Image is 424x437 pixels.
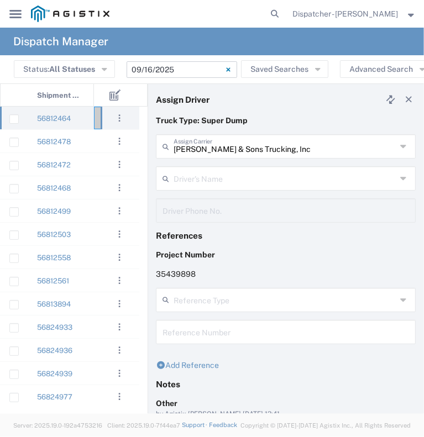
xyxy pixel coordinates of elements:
[37,84,82,107] span: Shipment No.
[156,230,416,240] h4: References
[293,8,399,20] span: Dispatcher - Cameron Bowman
[49,65,95,73] span: All Statuses
[119,112,121,125] span: . . .
[292,7,417,20] button: Dispatcher - [PERSON_NAME]
[119,158,121,171] span: . . .
[37,161,71,169] a: 56812472
[119,204,121,218] span: . . .
[156,379,416,389] h4: Notes
[112,157,128,172] button: ...
[112,180,128,196] button: ...
[37,370,72,378] a: 56824939
[13,422,102,429] span: Server: 2025.19.0-192a4753216
[156,268,416,280] p: 35439898
[37,277,69,285] a: 56812561
[119,297,121,310] span: . . .
[119,344,121,357] span: . . .
[37,207,71,215] a: 56812499
[37,114,71,123] a: 56812464
[156,409,416,419] div: by Agistix [PERSON_NAME] [DATE] 13:41
[37,184,71,192] a: 56812468
[112,343,128,358] button: ...
[240,421,411,430] span: Copyright © [DATE]-[DATE] Agistix Inc., All Rights Reserved
[37,230,71,239] a: 56812503
[119,320,121,334] span: . . .
[156,361,219,370] a: Add Reference
[182,422,210,428] a: Support
[14,60,115,78] button: Status:All Statuses
[119,367,121,380] span: . . .
[112,273,128,288] button: ...
[112,296,128,312] button: ...
[13,28,108,55] h4: Dispatch Manager
[37,323,72,331] a: 56824933
[156,94,210,104] h4: Assign Driver
[37,393,72,401] a: 56824977
[31,6,109,22] img: logo
[119,251,121,264] span: . . .
[119,135,121,148] span: . . .
[37,300,71,308] a: 56813894
[119,228,121,241] span: . . .
[119,181,121,194] span: . . .
[119,274,121,287] span: . . .
[112,203,128,219] button: ...
[112,250,128,265] button: ...
[107,422,180,429] span: Client: 2025.19.0-7f44ea7
[241,60,328,78] button: Saved Searches
[112,319,128,335] button: ...
[112,110,128,126] button: ...
[112,389,128,404] button: ...
[156,249,416,261] p: Project Number
[156,115,416,127] p: Truck Type: Super Dump
[119,390,121,403] span: . . .
[37,254,71,262] a: 56812558
[112,134,128,149] button: ...
[209,422,237,428] a: Feedback
[37,346,72,355] a: 56824936
[156,398,416,409] div: Other
[112,366,128,381] button: ...
[112,227,128,242] button: ...
[37,138,71,146] a: 56812478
